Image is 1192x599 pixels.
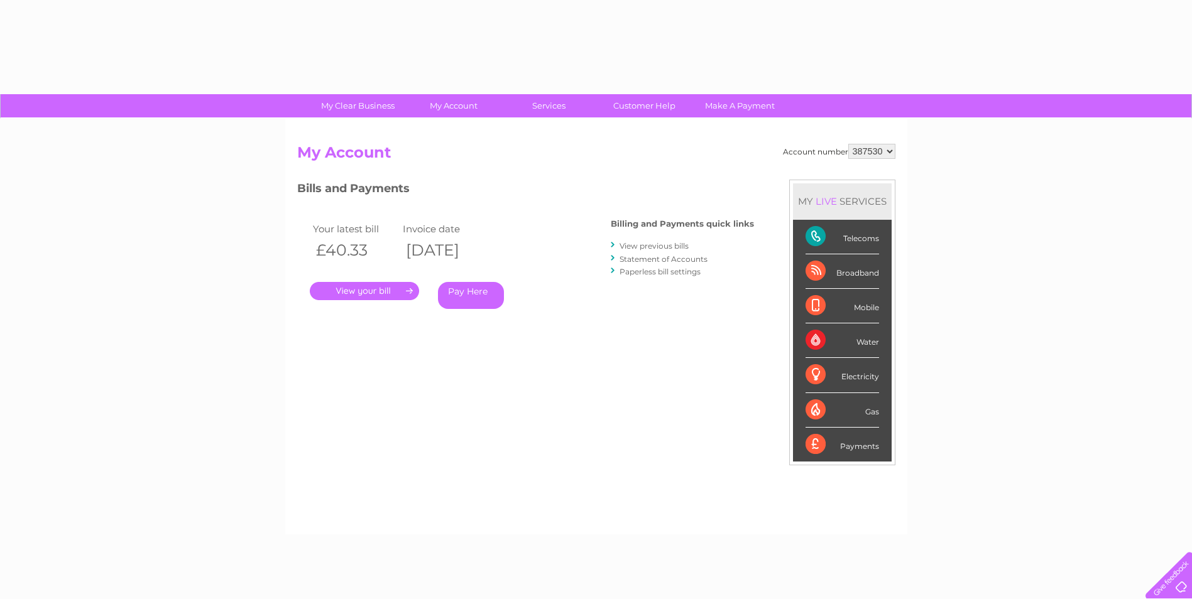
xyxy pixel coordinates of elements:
h2: My Account [297,144,895,168]
th: [DATE] [400,237,490,263]
a: Statement of Accounts [620,254,708,264]
a: View previous bills [620,241,689,251]
div: Account number [783,144,895,159]
div: MY SERVICES [793,183,892,219]
a: Make A Payment [688,94,792,117]
a: Services [497,94,601,117]
div: Water [806,323,879,358]
a: Customer Help [593,94,696,117]
a: Pay Here [438,282,504,309]
a: Paperless bill settings [620,267,701,276]
div: Telecoms [806,220,879,254]
a: . [310,282,419,300]
td: Invoice date [400,220,490,237]
a: My Clear Business [306,94,410,117]
h3: Bills and Payments [297,180,754,202]
th: £40.33 [310,237,400,263]
div: LIVE [813,195,839,207]
td: Your latest bill [310,220,400,237]
h4: Billing and Payments quick links [611,219,754,229]
a: My Account [402,94,505,117]
div: Broadband [806,254,879,289]
div: Electricity [806,358,879,392]
div: Mobile [806,289,879,323]
div: Payments [806,428,879,461]
div: Gas [806,393,879,428]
